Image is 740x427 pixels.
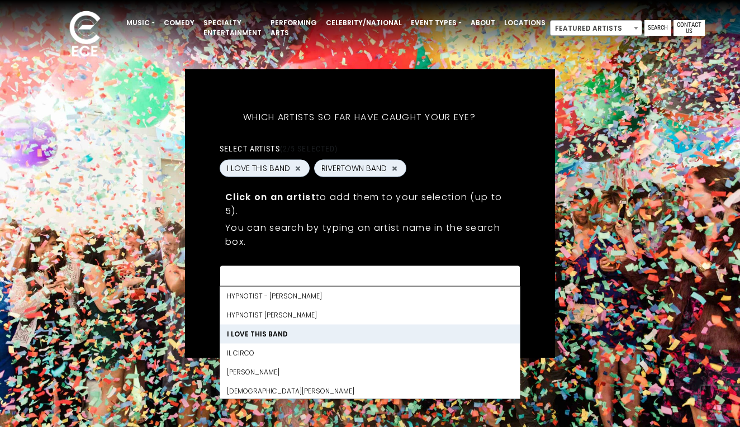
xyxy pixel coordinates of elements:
span: (2/5 selected) [280,144,338,153]
strong: Click on an artist [225,191,316,203]
li: il Circo [220,344,520,363]
a: Music [122,13,159,32]
a: Search [644,20,671,36]
a: Contact Us [673,20,705,36]
a: About [466,13,500,32]
a: Event Types [406,13,466,32]
span: RIVERTOWN BAND [321,163,387,174]
h5: Which artists so far have caught your eye? [220,97,499,137]
label: Select artists [220,144,338,154]
p: You can search by typing an artist name in the search box. [225,221,515,249]
span: Featured Artists [550,20,642,36]
button: Remove RIVERTOWN BAND [390,163,399,173]
li: [DEMOGRAPHIC_DATA][PERSON_NAME] [220,382,520,401]
textarea: Search [227,273,513,283]
p: to add them to your selection (up to 5). [225,190,515,218]
li: Hypnotist [PERSON_NAME] [220,306,520,325]
span: I LOVE THIS BAND [227,163,290,174]
span: Featured Artists [551,21,642,36]
a: Locations [500,13,550,32]
li: I LOVE THIS BAND [220,325,520,344]
button: Remove I LOVE THIS BAND [293,163,302,173]
a: Specialty Entertainment [199,13,266,42]
li: [PERSON_NAME] [220,363,520,382]
a: Comedy [159,13,199,32]
img: ece_new_logo_whitev2-1.png [57,8,113,62]
a: Celebrity/National [321,13,406,32]
a: Performing Arts [266,13,321,42]
li: Hypnotist - [PERSON_NAME] [220,287,520,306]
